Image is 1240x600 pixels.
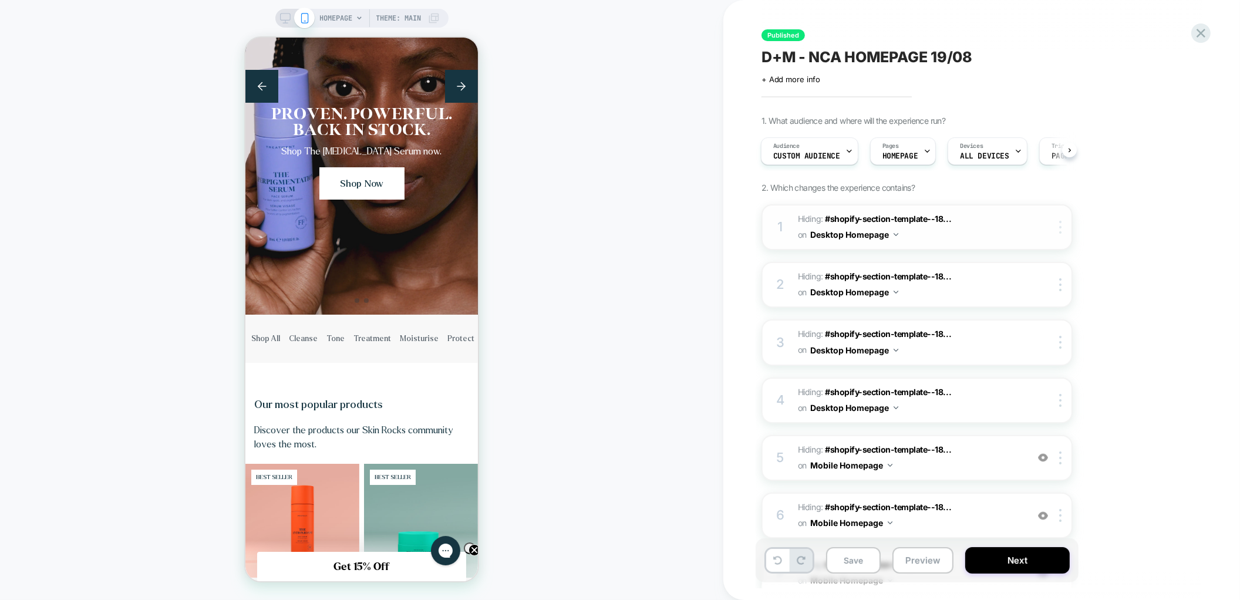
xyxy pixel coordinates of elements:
[825,502,951,512] span: #shopify-section-template--18...
[888,521,892,524] img: down arrow
[774,504,786,527] div: 6
[761,75,820,84] span: + Add more info
[892,547,953,574] button: Preview
[761,183,915,193] span: 2. Which changes the experience contains?
[888,464,892,467] img: down arrow
[89,524,144,535] span: Get 15% Off
[774,446,786,470] div: 5
[882,152,918,160] span: HOMEPAGE
[774,389,786,412] div: 4
[761,29,805,41] span: Published
[810,342,898,359] button: Desktop Homepage
[9,69,224,101] h2: PROVEN. POWERFUL. BACK IN STOCK.
[1038,511,1048,521] img: crossed eye
[798,342,807,357] span: on
[1059,336,1062,349] img: close
[894,291,898,294] img: down arrow
[798,269,1022,301] span: Hiding :
[36,107,197,121] p: Shop The [MEDICAL_DATA] Serum now.
[376,9,422,28] span: Theme: MAIN
[116,258,126,268] button: Load slide 2 of 2
[960,152,1009,160] span: ALL DEVICES
[1059,394,1062,407] img: close
[798,285,807,299] span: on
[774,273,786,296] div: 2
[773,152,840,160] span: Custom Audience
[810,226,898,243] button: Desktop Homepage
[774,215,786,239] div: 1
[825,214,951,224] span: #shopify-section-template--18...
[9,360,224,374] h2: Our most popular products
[1052,142,1074,150] span: Trigger
[320,9,353,28] span: HOMEPAGE
[798,515,807,530] span: on
[108,289,146,314] a: Treatment
[1059,509,1062,522] img: close
[810,457,892,474] button: Mobile Homepage
[825,387,951,397] span: #shopify-section-template--18...
[81,289,99,314] a: Tone
[798,500,1022,531] span: Hiding :
[154,289,193,314] a: Moisturise
[894,406,898,409] img: down arrow
[798,211,1022,243] span: Hiding :
[1059,221,1062,234] img: close
[1038,453,1048,463] img: crossed eye
[773,142,800,150] span: Audience
[825,329,951,339] span: #shopify-section-template--18...
[774,331,786,355] div: 3
[894,349,898,352] img: down arrow
[798,400,807,415] span: on
[1059,451,1062,464] img: close
[825,271,951,281] span: #shopify-section-template--18...
[882,142,899,150] span: Pages
[826,547,881,574] button: Save
[798,385,1022,416] span: Hiding :
[6,289,35,314] a: Shop All
[761,116,945,126] span: 1. What audience and where will the experience run?
[960,142,983,150] span: Devices
[894,233,898,236] img: down arrow
[798,442,1022,474] span: Hiding :
[965,547,1070,574] button: Next
[180,494,221,532] iframe: Gorgias live chat messenger
[1052,152,1091,160] span: Page Load
[9,386,224,414] p: Discover the products our Skin Rocks community loves the most.
[798,458,807,473] span: on
[202,289,229,314] a: Protect
[43,289,72,314] a: Cleanse
[810,284,898,301] button: Desktop Homepage
[810,399,898,416] button: Desktop Homepage
[798,326,1022,358] span: Hiding :
[1059,278,1062,291] img: close
[74,130,159,162] span: Shop Now
[12,514,221,544] div: Get 15% OffClose teaser
[218,505,230,517] button: Close teaser
[798,227,807,242] span: on
[107,258,116,268] button: Load slide 1 of 2
[810,514,892,531] button: Mobile Homepage
[825,444,951,454] span: #shopify-section-template--18...
[761,48,972,66] span: D+M - NCA HOMEPAGE 19/08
